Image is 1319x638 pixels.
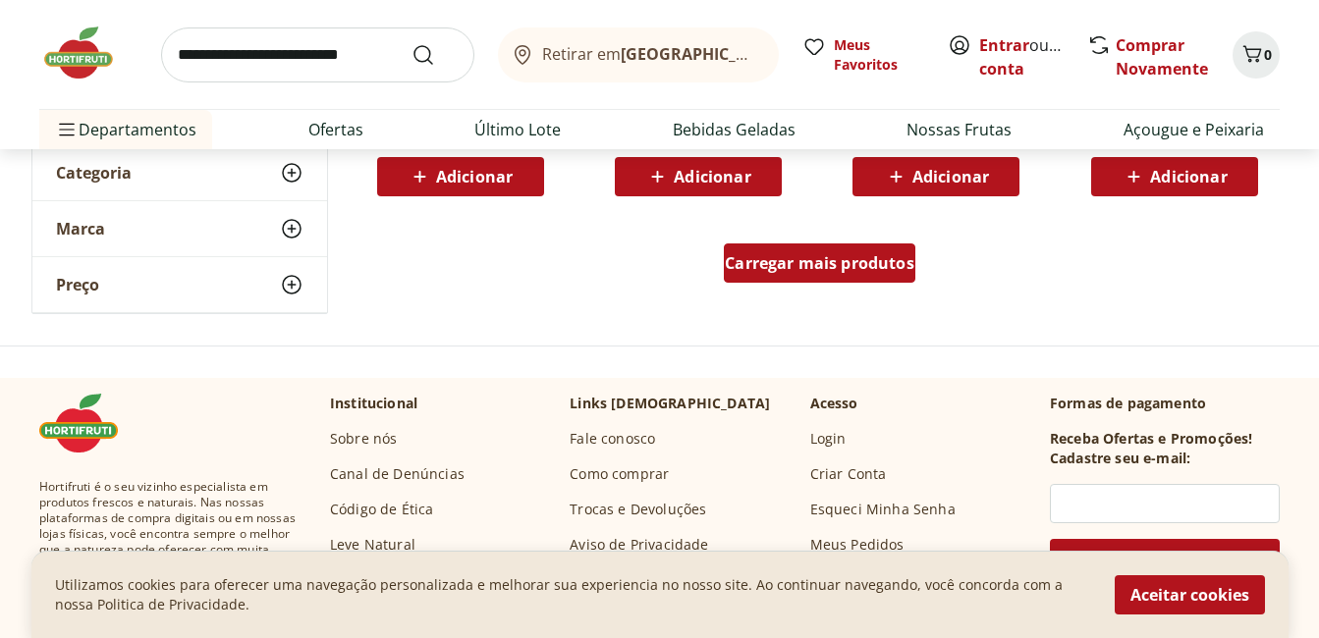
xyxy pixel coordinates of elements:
[308,118,363,141] a: Ofertas
[810,429,847,449] a: Login
[979,34,1029,56] a: Entrar
[834,35,924,75] span: Meus Favoritos
[330,394,417,413] p: Institucional
[570,535,708,555] a: Aviso de Privacidade
[55,575,1091,614] p: Utilizamos cookies para oferecer uma navegação personalizada e melhorar sua experiencia no nosso ...
[1233,31,1280,79] button: Carrinho
[810,464,887,484] a: Criar Conta
[1050,394,1280,413] p: Formas de pagamento
[621,43,952,65] b: [GEOGRAPHIC_DATA]/[GEOGRAPHIC_DATA]
[615,157,782,196] button: Adicionar
[810,500,956,519] a: Esqueci Minha Senha
[907,118,1012,141] a: Nossas Frutas
[1050,449,1190,468] h3: Cadastre seu e-mail:
[1264,45,1272,64] span: 0
[1116,34,1208,80] a: Comprar Novamente
[412,43,459,67] button: Submit Search
[39,24,137,82] img: Hortifruti
[474,118,561,141] a: Último Lote
[330,464,465,484] a: Canal de Denúncias
[674,169,750,185] span: Adicionar
[1091,157,1258,196] button: Adicionar
[912,169,989,185] span: Adicionar
[810,394,858,413] p: Acesso
[1050,429,1252,449] h3: Receba Ofertas e Promoções!
[979,34,1087,80] a: Criar conta
[498,27,779,82] button: Retirar em[GEOGRAPHIC_DATA]/[GEOGRAPHIC_DATA]
[570,500,706,519] a: Trocas e Devoluções
[56,219,105,239] span: Marca
[852,157,1019,196] button: Adicionar
[32,145,327,200] button: Categoria
[1115,575,1265,614] button: Aceitar cookies
[570,429,655,449] a: Fale conosco
[570,464,669,484] a: Como comprar
[1150,169,1227,185] span: Adicionar
[725,255,914,271] span: Carregar mais produtos
[56,163,132,183] span: Categoria
[377,157,544,196] button: Adicionar
[979,33,1067,80] span: ou
[724,243,915,291] a: Carregar mais produtos
[1050,539,1280,586] button: Cadastrar
[436,169,513,185] span: Adicionar
[56,275,99,294] span: Preço
[330,535,415,555] a: Leve Natural
[55,106,196,153] span: Departamentos
[542,45,759,63] span: Retirar em
[55,106,79,153] button: Menu
[32,201,327,256] button: Marca
[161,27,474,82] input: search
[673,118,796,141] a: Bebidas Geladas
[32,257,327,312] button: Preço
[1124,118,1264,141] a: Açougue e Peixaria
[802,35,924,75] a: Meus Favoritos
[39,394,137,452] img: Hortifruti
[330,429,397,449] a: Sobre nós
[570,394,770,413] p: Links [DEMOGRAPHIC_DATA]
[810,535,905,555] a: Meus Pedidos
[39,479,299,589] span: Hortifruti é o seu vizinho especialista em produtos frescos e naturais. Nas nossas plataformas de...
[330,500,433,519] a: Código de Ética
